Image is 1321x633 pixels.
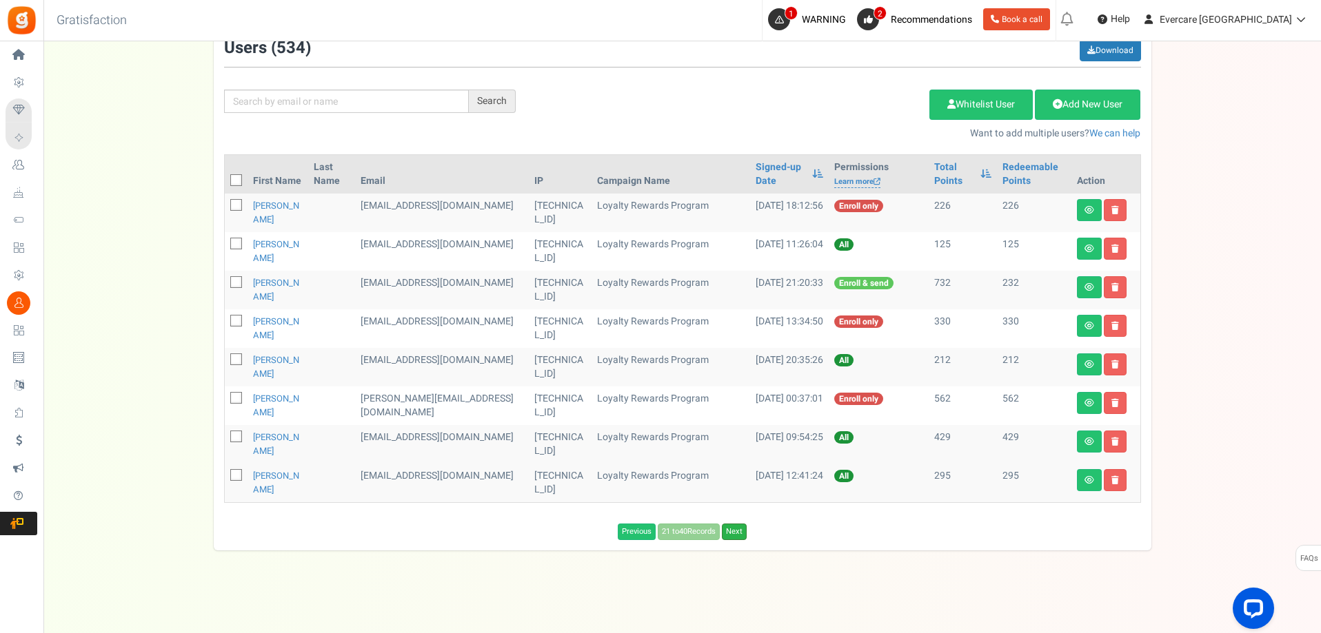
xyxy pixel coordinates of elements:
th: Action [1071,155,1140,194]
img: Gratisfaction [6,5,37,36]
a: Help [1092,8,1136,30]
td: 562 [929,386,997,425]
td: [DATE] 12:41:24 [750,464,829,502]
td: [DATE] 20:35:26 [750,348,829,386]
td: [EMAIL_ADDRESS][DOMAIN_NAME] [355,464,529,502]
td: Loyalty Rewards Program [592,348,750,386]
td: [DATE] 00:37:01 [750,386,829,425]
td: 295 [929,464,997,502]
a: [PERSON_NAME] [253,353,299,380]
th: First Name [248,155,308,194]
span: Enroll only [834,393,883,405]
a: 2 Recommendations [857,8,978,30]
th: Campaign Name [592,155,750,194]
td: [DATE] 09:54:25 [750,425,829,464]
span: Help [1107,12,1130,26]
td: 429 [997,425,1071,464]
span: 534 [276,36,305,60]
a: 1 WARNING [768,8,851,30]
input: Search by email or name [224,90,469,113]
td: Loyalty Rewards Program [592,271,750,309]
td: 330 [929,309,997,348]
td: [DATE] 21:20:33 [750,271,829,309]
i: View details [1085,245,1094,253]
td: [TECHNICAL_ID] [529,386,592,425]
td: General [355,271,529,309]
td: Loyalty Rewards Program [592,386,750,425]
span: Enroll only [834,315,883,328]
span: FAQs [1300,546,1318,572]
a: Download [1080,39,1141,61]
td: 295 [997,464,1071,502]
td: [TECHNICAL_ID] [529,232,592,271]
td: 212 [929,348,997,386]
i: Delete user [1111,399,1119,407]
span: All [834,238,854,251]
a: [PERSON_NAME] [253,430,299,457]
td: 226 [929,194,997,232]
a: [PERSON_NAME] [253,238,299,264]
td: [TECHNICAL_ID] [529,309,592,348]
h3: Users ( ) [224,39,311,57]
td: 732 [929,271,997,309]
th: Last Name [308,155,355,194]
a: Book a call [983,8,1050,30]
i: View details [1085,322,1094,330]
td: 212 [997,348,1071,386]
td: Loyalty Rewards Program [592,232,750,271]
td: [DATE] 13:34:50 [750,309,829,348]
span: WARNING [802,12,846,27]
a: Whitelist User [929,90,1033,120]
a: Add New User [1035,90,1140,120]
td: [TECHNICAL_ID] [529,425,592,464]
td: [EMAIL_ADDRESS][DOMAIN_NAME] [355,348,529,386]
i: View details [1085,360,1094,369]
a: Redeemable Points [1002,160,1066,188]
td: 232 [997,271,1071,309]
a: Signed-up Date [756,160,806,188]
span: Enroll only [834,200,883,212]
i: Delete user [1111,437,1119,446]
th: Permissions [829,155,928,194]
span: Evercare [GEOGRAPHIC_DATA] [1160,12,1292,27]
a: Total Points [934,160,974,188]
i: View details [1085,437,1094,446]
a: Previous [618,523,656,540]
td: [TECHNICAL_ID] [529,194,592,232]
th: IP [529,155,592,194]
a: Next [722,523,747,540]
h3: Gratisfaction [41,7,142,34]
a: We can help [1089,126,1140,141]
td: 330 [997,309,1071,348]
td: Loyalty Rewards Program [592,464,750,502]
span: Enroll & send [834,277,894,289]
span: 1 [785,6,798,20]
span: 2 [874,6,887,20]
td: [DATE] 11:26:04 [750,232,829,271]
a: [PERSON_NAME] [253,276,299,303]
td: 562 [997,386,1071,425]
td: Loyalty Rewards Program [592,309,750,348]
i: Delete user [1111,476,1119,484]
a: Learn more [834,176,880,188]
td: Loyalty Rewards Program [592,194,750,232]
a: [PERSON_NAME] [253,315,299,342]
td: [EMAIL_ADDRESS][DOMAIN_NAME] [355,232,529,271]
td: 429 [929,425,997,464]
i: Delete user [1111,206,1119,214]
td: [EMAIL_ADDRESS][DOMAIN_NAME] [355,194,529,232]
a: [PERSON_NAME] [253,392,299,419]
span: All [834,431,854,444]
span: Recommendations [891,12,972,27]
td: [TECHNICAL_ID] [529,348,592,386]
p: Want to add multiple users? [536,127,1141,141]
i: View details [1085,283,1094,291]
i: View details [1085,206,1094,214]
td: [TECHNICAL_ID] [529,271,592,309]
span: All [834,470,854,482]
a: [PERSON_NAME] [253,469,299,496]
i: Delete user [1111,245,1119,253]
a: [PERSON_NAME] [253,199,299,226]
td: Loyalty Rewards Program [592,425,750,464]
td: [TECHNICAL_ID] [529,464,592,502]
